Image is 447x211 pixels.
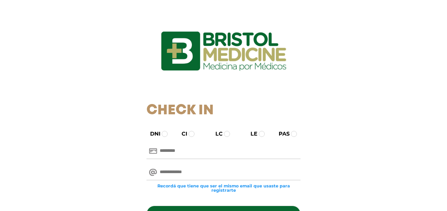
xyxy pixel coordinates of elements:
img: logo_ingresarbristol.jpg [134,8,313,94]
label: LC [209,130,223,138]
h1: Check In [146,102,301,119]
label: PAS [273,130,290,138]
small: Recordá que tiene que ser el mismo email que usaste para registrarte [146,184,301,192]
label: CI [176,130,187,138]
label: DNI [144,130,160,138]
label: LE [245,130,257,138]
